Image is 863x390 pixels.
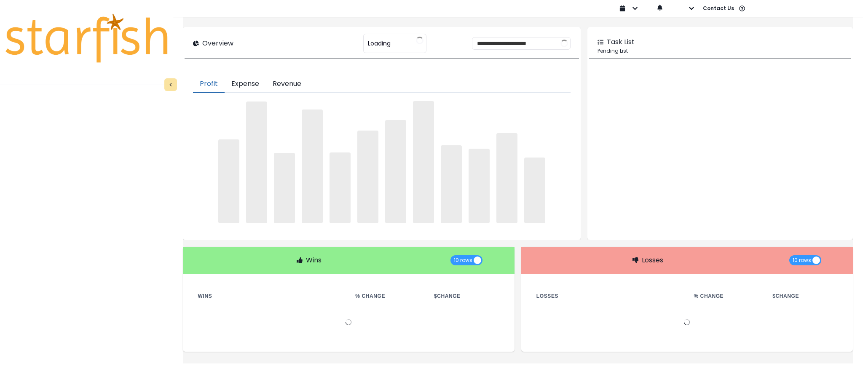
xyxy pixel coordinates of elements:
span: ‌ [524,158,545,223]
th: % Change [687,291,766,301]
span: ‌ [469,149,490,223]
p: Pending List [598,47,843,55]
span: ‌ [302,110,323,223]
span: 10 rows [454,255,472,265]
span: ‌ [496,133,517,224]
button: Profit [193,75,225,93]
span: ‌ [274,153,295,224]
span: ‌ [413,101,434,223]
th: $ Change [427,291,506,301]
th: $ Change [766,291,844,301]
span: ‌ [441,145,462,224]
span: ‌ [330,152,351,223]
span: ‌ [385,120,406,224]
th: Wins [191,291,349,301]
p: Task List [607,37,635,47]
th: % Change [348,291,427,301]
span: ‌ [218,139,239,223]
button: Expense [225,75,266,93]
th: Losses [530,291,687,301]
button: Revenue [266,75,308,93]
span: ‌ [357,131,378,223]
p: Losses [642,255,663,265]
p: Overview [202,38,233,48]
p: Wins [306,255,322,265]
span: 10 rows [793,255,811,265]
span: Loading [368,35,391,52]
span: ‌ [246,102,267,223]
